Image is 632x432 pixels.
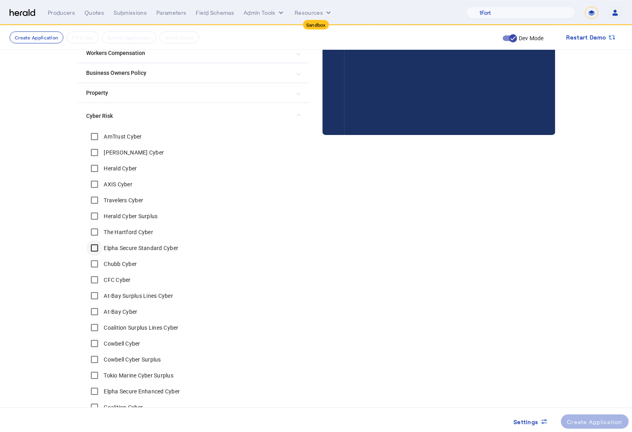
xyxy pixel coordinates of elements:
[244,9,285,17] button: internal dropdown menu
[508,414,555,429] button: Settings
[102,371,174,379] label: Tokio Marine Cyber Surplus
[114,9,147,17] div: Submissions
[102,31,156,43] button: Submit Application
[566,33,606,42] span: Restart Demo
[102,164,137,172] label: Herald Cyber
[102,260,137,268] label: Chubb Cyber
[102,387,180,395] label: Elpha Secure Enhanced Cyber
[159,31,199,43] button: Get A Quote
[102,244,179,252] label: Elpha Secure Standard Cyber
[10,9,35,17] img: Herald Logo
[295,9,333,17] button: Resources dropdown menu
[102,292,173,300] label: At-Bay Surplus Lines Cyber
[77,43,310,63] mat-expansion-panel-header: Workers Compensation
[196,9,234,17] div: Field Schemas
[87,69,291,77] mat-panel-title: Business Owners Policy
[102,196,144,204] label: Travelers Cyber
[102,340,140,348] label: Cowbell Cyber
[102,212,158,220] label: Herald Cyber Surplus
[77,103,310,129] mat-expansion-panel-header: Cyber Risk
[67,31,98,43] button: Fill it Out
[514,418,539,426] span: Settings
[102,149,164,156] label: [PERSON_NAME] Cyber
[102,180,133,188] label: AXIS Cyber
[87,89,291,97] mat-panel-title: Property
[77,63,310,82] mat-expansion-panel-header: Business Owners Policy
[102,308,138,316] label: At-Bay Cyber
[77,83,310,102] mat-expansion-panel-header: Property
[87,49,291,57] mat-panel-title: Workers Compensation
[85,9,104,17] div: Quotes
[102,403,143,411] label: Coalition Cyber
[102,228,154,236] label: The Hartford Cyber
[156,9,187,17] div: Parameters
[102,324,179,332] label: Coalition Surplus Lines Cyber
[560,30,622,45] button: Restart Demo
[48,9,75,17] div: Producers
[102,133,142,141] label: AmTrust Cyber
[303,20,329,29] div: Sandbox
[517,34,544,42] label: Dev Mode
[102,356,161,364] label: Cowbell Cyber Surplus
[102,276,131,284] label: CFC Cyber
[87,112,291,120] mat-panel-title: Cyber Risk
[10,31,63,43] button: Create Application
